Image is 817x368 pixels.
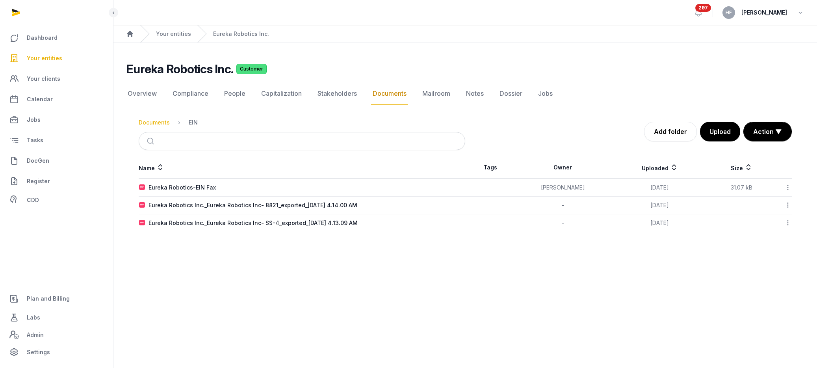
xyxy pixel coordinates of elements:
th: Name [139,156,465,179]
span: Your entities [27,54,62,63]
th: Tags [465,156,515,179]
span: [DATE] [650,202,669,208]
a: People [223,82,247,105]
th: Size [708,156,775,179]
td: - [515,214,611,232]
a: Your clients [6,69,107,88]
span: Jobs [27,115,41,125]
div: Eureka Robotics Inc._Eureka Robotics Inc- SS-4_exported_[DATE] 4.13.09 AM [149,219,358,227]
span: DocGen [27,156,49,165]
a: Documents [371,82,408,105]
a: Jobs [537,82,554,105]
a: Dashboard [6,28,107,47]
a: Overview [126,82,158,105]
a: Dossier [498,82,524,105]
th: Uploaded [611,156,709,179]
div: Eureka Robotics Inc._Eureka Robotics Inc- 8821_exported_[DATE] 4.14.00 AM [149,201,357,209]
a: Tasks [6,131,107,150]
td: - [515,197,611,214]
th: Owner [515,156,611,179]
td: [PERSON_NAME] [515,179,611,197]
div: Eureka Robotics-EIN Fax [149,184,216,191]
span: Your clients [27,74,60,84]
a: Settings [6,343,107,362]
a: Stakeholders [316,82,358,105]
a: Capitalization [260,82,303,105]
img: pdf.svg [139,220,145,226]
span: CDD [27,195,39,205]
a: Your entities [6,49,107,68]
nav: Tabs [126,82,804,105]
a: Jobs [6,110,107,129]
span: Dashboard [27,33,58,43]
a: Admin [6,327,107,343]
img: pdf.svg [139,184,145,191]
a: Labs [6,308,107,327]
span: [PERSON_NAME] [741,8,787,17]
a: Mailroom [421,82,452,105]
nav: Breadcrumb [139,113,465,132]
div: EIN [189,119,198,126]
button: Action ▼ [744,122,791,141]
span: Register [27,177,50,186]
span: HF [726,10,732,15]
span: Admin [27,330,44,340]
a: Compliance [171,82,210,105]
a: Notes [464,82,485,105]
span: [DATE] [650,219,669,226]
span: Calendar [27,95,53,104]
td: 31.07 kB [708,179,775,197]
span: Plan and Billing [27,294,70,303]
button: Upload [700,122,740,141]
button: Submit [142,132,161,150]
span: Labs [27,313,40,322]
img: pdf.svg [139,202,145,208]
span: Tasks [27,136,43,145]
a: Eureka Robotics Inc. [213,30,269,38]
button: HF [722,6,735,19]
span: [DATE] [650,184,669,191]
a: Your entities [156,30,191,38]
span: Settings [27,348,50,357]
a: Calendar [6,90,107,109]
span: Customer [236,64,267,74]
a: CDD [6,192,107,208]
span: 297 [695,4,711,12]
a: Register [6,172,107,191]
a: Plan and Billing [6,289,107,308]
a: DocGen [6,151,107,170]
a: Add folder [644,122,697,141]
h2: Eureka Robotics Inc. [126,62,233,76]
div: Documents [139,119,170,126]
nav: Breadcrumb [113,25,817,43]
